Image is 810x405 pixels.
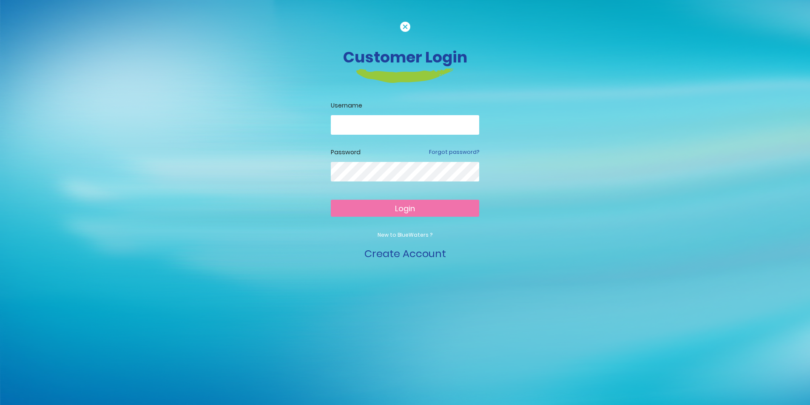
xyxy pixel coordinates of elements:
[331,231,479,239] p: New to BlueWaters ?
[395,203,415,214] span: Login
[356,68,454,83] img: login-heading-border.png
[331,200,479,217] button: Login
[331,148,361,157] label: Password
[331,101,479,110] label: Username
[364,246,446,261] a: Create Account
[429,148,479,156] a: Forgot password?
[400,22,410,32] img: cancel
[169,48,641,66] h3: Customer Login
